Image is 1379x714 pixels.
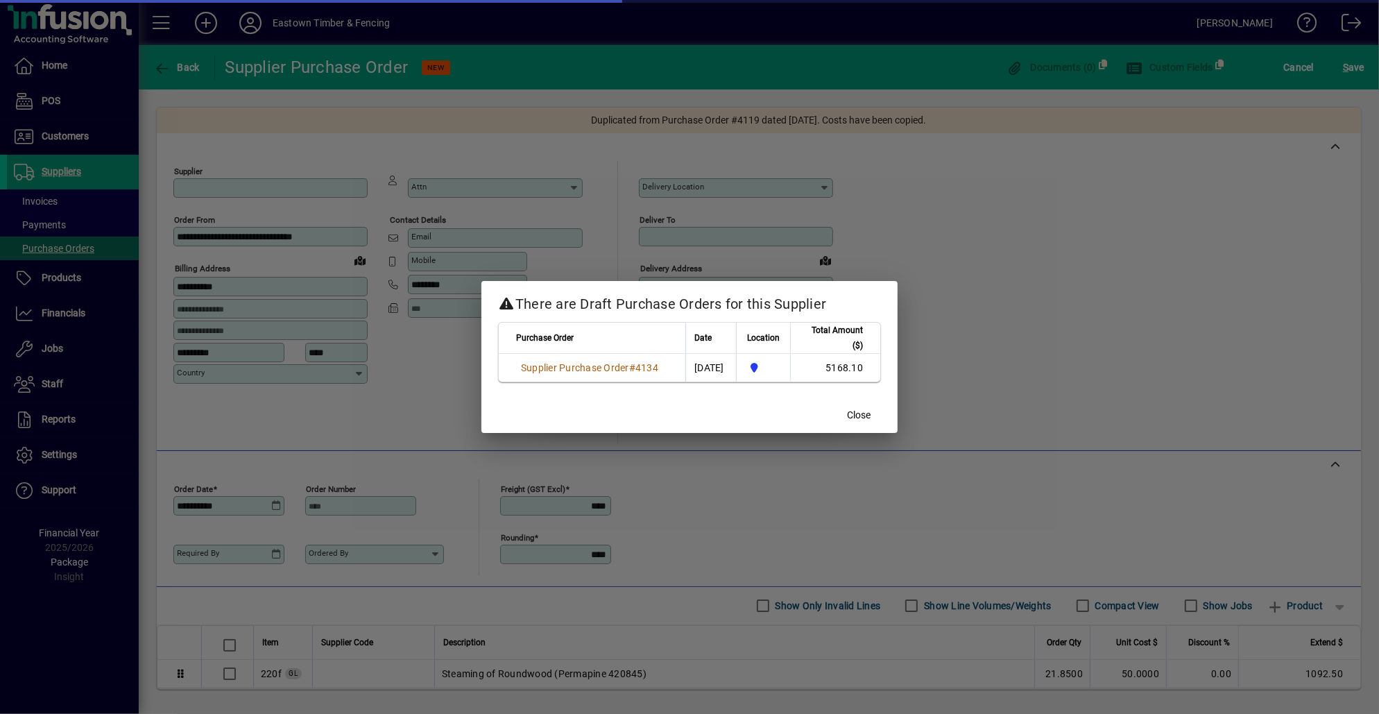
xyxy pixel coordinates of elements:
[521,362,629,373] span: Supplier Purchase Order
[747,330,780,346] span: Location
[847,408,871,423] span: Close
[685,354,736,382] td: [DATE]
[481,281,898,321] h2: There are Draft Purchase Orders for this Supplier
[790,354,880,382] td: 5168.10
[799,323,863,353] span: Total Amount ($)
[694,330,712,346] span: Date
[516,360,663,375] a: Supplier Purchase Order#4134
[516,330,574,346] span: Purchase Order
[629,362,635,373] span: #
[745,360,782,375] span: Holyoake St
[837,402,881,427] button: Close
[635,362,658,373] span: 4134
